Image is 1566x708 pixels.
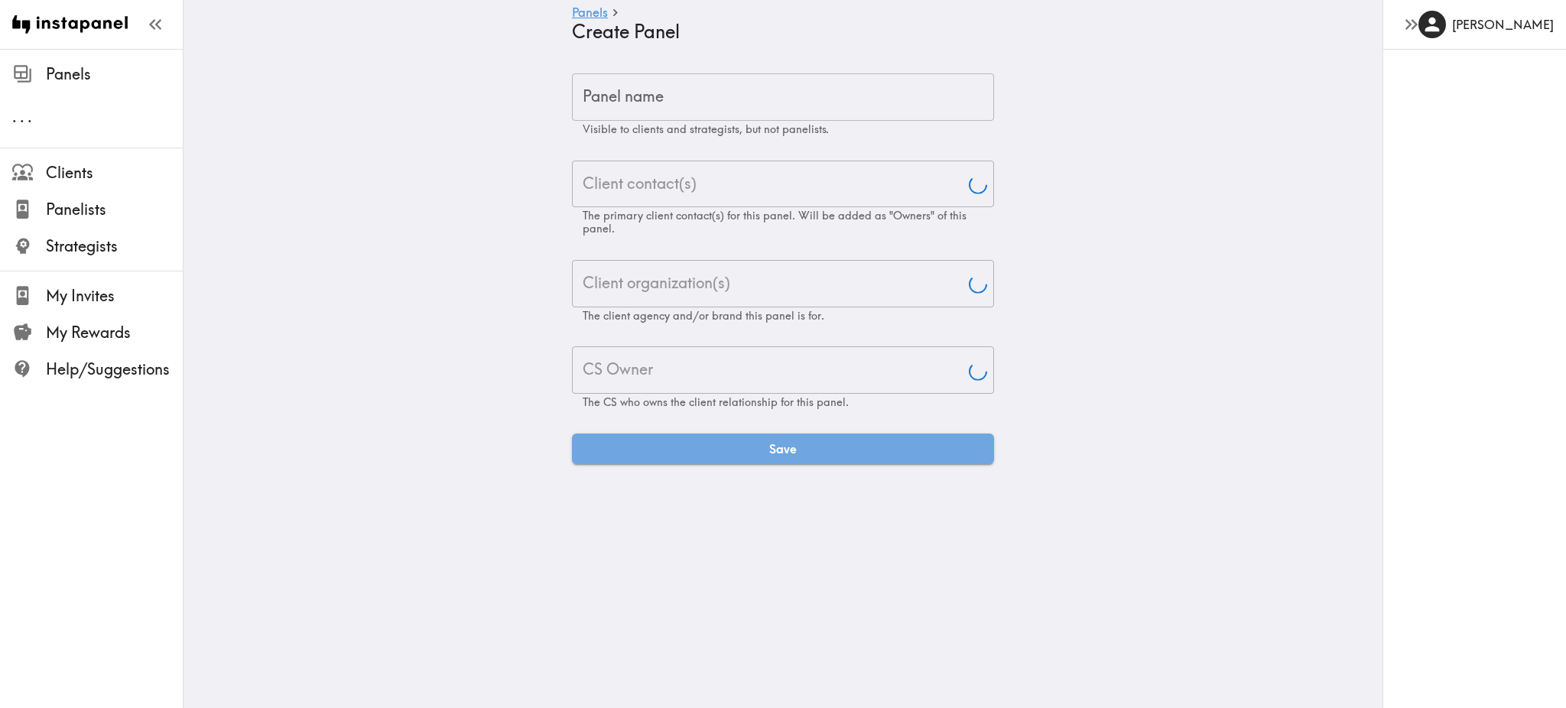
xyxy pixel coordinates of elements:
[1452,16,1554,33] h6: [PERSON_NAME]
[967,360,989,382] button: Open
[583,309,824,323] span: The client agency and/or brand this panel is for.
[572,434,994,464] button: Save
[46,322,183,343] span: My Rewards
[20,107,24,126] span: .
[967,274,989,295] button: Open
[28,107,32,126] span: .
[572,6,608,21] a: Panels
[583,122,829,136] span: Visible to clients and strategists, but not panelists.
[572,21,982,43] h4: Create Panel
[46,63,183,85] span: Panels
[583,209,967,235] span: The primary client contact(s) for this panel. Will be added as "Owners" of this panel.
[12,107,17,126] span: .
[46,235,183,257] span: Strategists
[967,174,989,196] button: Open
[46,162,183,183] span: Clients
[46,199,183,220] span: Panelists
[46,285,183,307] span: My Invites
[583,395,849,409] span: The CS who owns the client relationship for this panel.
[46,359,183,380] span: Help/Suggestions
